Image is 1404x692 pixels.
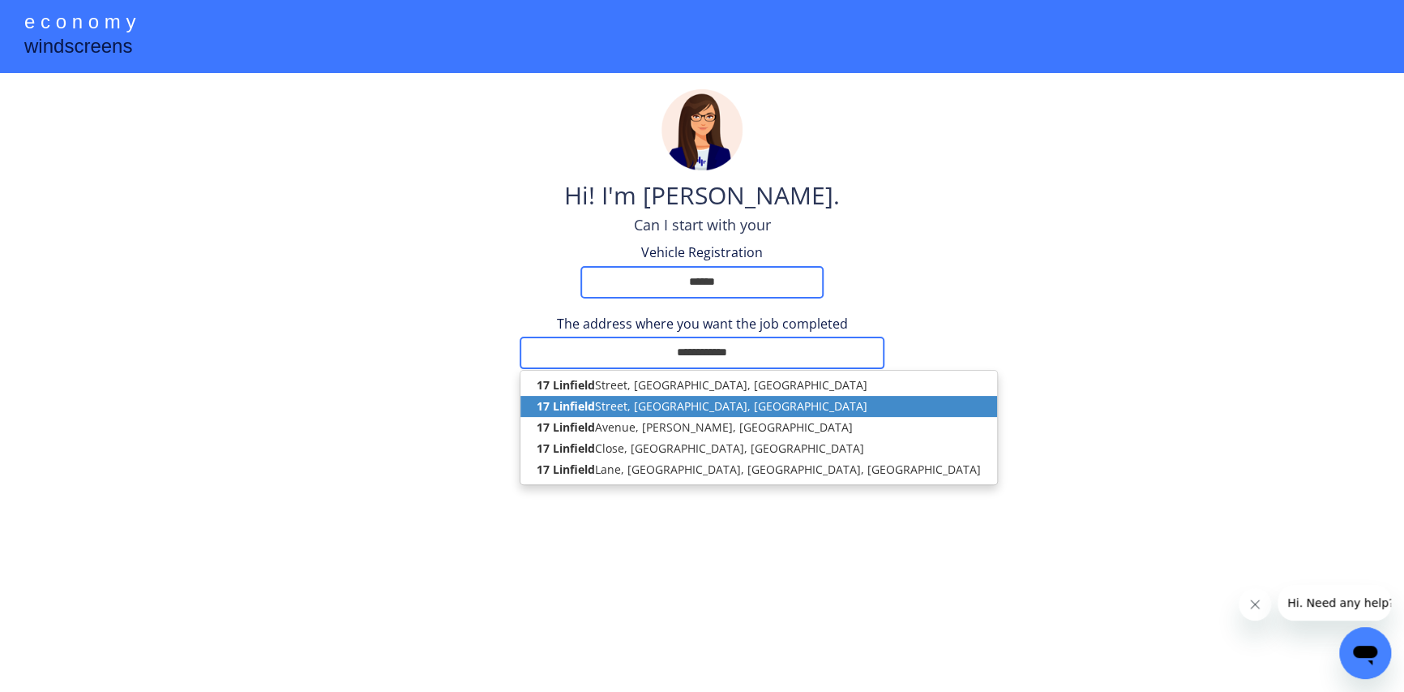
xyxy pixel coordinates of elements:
[661,89,743,170] img: madeline.png
[537,462,595,477] strong: 17 Linfield
[520,375,997,396] p: Street, [GEOGRAPHIC_DATA], [GEOGRAPHIC_DATA]
[537,377,595,393] strong: 17 Linfield
[1278,585,1391,621] iframe: Message from company
[520,459,997,480] p: Lane, [GEOGRAPHIC_DATA], [GEOGRAPHIC_DATA], [GEOGRAPHIC_DATA]
[520,438,997,459] p: Close, [GEOGRAPHIC_DATA], [GEOGRAPHIC_DATA]
[621,243,783,261] div: Vehicle Registration
[537,441,595,456] strong: 17 Linfield
[634,215,771,235] div: Can I start with your
[537,398,595,414] strong: 17 Linfield
[24,8,135,39] div: e c o n o m y
[520,396,997,417] p: Street, [GEOGRAPHIC_DATA], [GEOGRAPHIC_DATA]
[520,417,997,438] p: Avenue, [PERSON_NAME], [GEOGRAPHIC_DATA]
[1339,627,1391,679] iframe: Button to launch messaging window
[1239,588,1271,621] iframe: Close message
[537,419,595,435] strong: 17 Linfield
[10,11,117,24] span: Hi. Need any help?
[24,32,132,64] div: windscreens
[520,315,884,333] div: The address where you want the job completed
[564,178,840,215] div: Hi! I'm [PERSON_NAME].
